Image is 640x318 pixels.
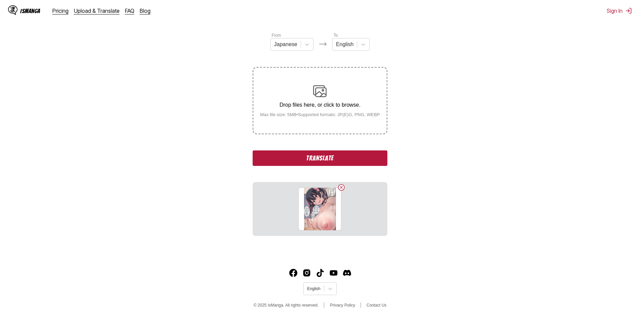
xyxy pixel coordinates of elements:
img: IsManga Instagram [303,269,311,277]
a: Pricing [52,7,69,14]
a: TikTok [316,269,324,277]
a: Youtube [330,269,338,277]
img: IsManga Facebook [289,269,297,277]
button: Translate [253,150,387,166]
a: Discord [343,269,351,277]
div: IsManga [20,8,40,14]
img: Languages icon [319,40,327,48]
a: Blog [140,7,151,14]
img: IsManga TikTok [316,269,324,277]
p: Drop files here, or click to browse. [255,102,385,108]
img: Sign out [625,7,632,14]
a: Privacy Policy [330,303,355,308]
a: Instagram [303,269,311,277]
button: Sign In [607,7,632,14]
a: Facebook [289,269,297,277]
a: Upload & Translate [74,7,120,14]
img: IsManga Discord [343,269,351,277]
label: From [272,33,281,38]
input: Select language [307,286,308,291]
a: IsManga LogoIsManga [8,5,52,16]
small: Max file size: 5MB • Supported formats: JP(E)G, PNG, WEBP [255,112,385,117]
a: Contact Us [367,303,386,308]
span: © 2025 IsManga. All rights reserved. [254,303,319,308]
label: To [334,33,338,38]
img: IsManga YouTube [330,269,338,277]
a: FAQ [125,7,134,14]
button: Delete image [337,183,345,191]
img: IsManga Logo [8,5,17,15]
